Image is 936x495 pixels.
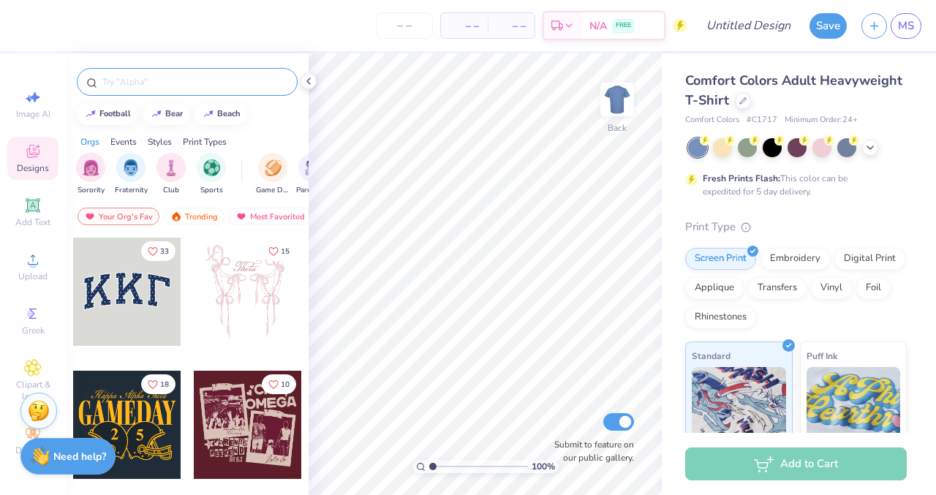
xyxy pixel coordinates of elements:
[692,367,786,440] img: Standard
[141,374,175,394] button: Like
[148,135,172,148] div: Styles
[608,121,627,135] div: Back
[296,153,330,196] div: filter for Parent's Weekend
[703,173,780,184] strong: Fresh Prints Flash:
[296,185,330,196] span: Parent's Weekend
[156,153,186,196] button: filter button
[589,18,607,34] span: N/A
[692,348,731,363] span: Standard
[760,248,830,270] div: Embroidery
[262,374,296,394] button: Like
[141,241,175,261] button: Like
[281,381,290,388] span: 10
[163,185,179,196] span: Club
[685,72,902,109] span: Comfort Colors Adult Heavyweight T-Shirt
[256,185,290,196] span: Game Day
[256,153,290,196] div: filter for Game Day
[281,248,290,255] span: 15
[807,348,837,363] span: Puff Ink
[53,450,106,464] strong: Need help?
[603,85,632,114] img: Back
[296,153,330,196] button: filter button
[616,20,631,31] span: FREE
[235,211,247,222] img: most_fav.gif
[123,159,139,176] img: Fraternity Image
[16,108,50,120] span: Image AI
[85,110,97,118] img: trend_line.gif
[77,103,137,125] button: football
[156,153,186,196] div: filter for Club
[532,460,555,473] span: 100 %
[685,306,756,328] div: Rhinestones
[376,12,433,39] input: – –
[898,18,914,34] span: MS
[685,219,907,235] div: Print Type
[115,153,148,196] div: filter for Fraternity
[76,153,105,196] button: filter button
[115,153,148,196] button: filter button
[15,445,50,456] span: Decorate
[834,248,905,270] div: Digital Print
[164,208,224,225] div: Trending
[703,172,883,198] div: This color can be expedited for 5 day delivery.
[78,208,159,225] div: Your Org's Fav
[265,159,282,176] img: Game Day Image
[809,13,847,39] button: Save
[151,110,162,118] img: trend_line.gif
[811,277,852,299] div: Vinyl
[256,153,290,196] button: filter button
[165,110,183,118] div: bear
[18,271,48,282] span: Upload
[450,18,479,34] span: – –
[195,103,247,125] button: beach
[183,135,227,148] div: Print Types
[203,110,214,118] img: trend_line.gif
[546,438,634,464] label: Submit to feature on our public gallery.
[229,208,312,225] div: Most Favorited
[856,277,891,299] div: Foil
[15,216,50,228] span: Add Text
[76,153,105,196] div: filter for Sorority
[685,114,739,126] span: Comfort Colors
[891,13,921,39] a: MS
[170,211,182,222] img: trending.gif
[305,159,322,176] img: Parent's Weekend Image
[78,185,105,196] span: Sorority
[80,135,99,148] div: Orgs
[99,110,131,118] div: football
[83,159,99,176] img: Sorority Image
[160,248,169,255] span: 33
[807,367,901,440] img: Puff Ink
[200,185,223,196] span: Sports
[84,211,96,222] img: most_fav.gif
[101,75,288,89] input: Try "Alpha"
[785,114,858,126] span: Minimum Order: 24 +
[695,11,802,40] input: Untitled Design
[115,185,148,196] span: Fraternity
[143,103,189,125] button: bear
[160,381,169,388] span: 18
[497,18,526,34] span: – –
[110,135,137,148] div: Events
[262,241,296,261] button: Like
[217,110,241,118] div: beach
[17,162,49,174] span: Designs
[22,325,45,336] span: Greek
[747,114,777,126] span: # C1717
[748,277,807,299] div: Transfers
[7,379,58,402] span: Clipart & logos
[203,159,220,176] img: Sports Image
[197,153,226,196] button: filter button
[163,159,179,176] img: Club Image
[197,153,226,196] div: filter for Sports
[685,277,744,299] div: Applique
[685,248,756,270] div: Screen Print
